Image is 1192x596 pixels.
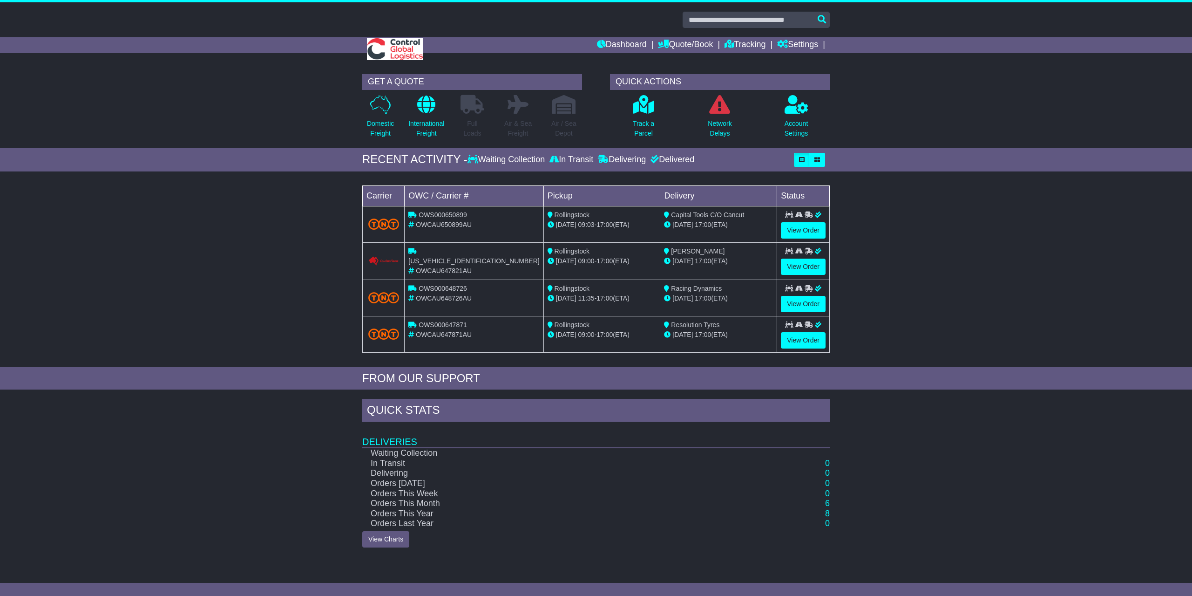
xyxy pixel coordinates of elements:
[632,95,655,144] a: Track aParcel
[596,331,613,338] span: 17:00
[633,119,654,138] p: Track a Parcel
[362,479,763,489] td: Orders [DATE]
[504,119,532,138] p: Air & Sea Freight
[362,399,830,424] div: Quick Stats
[368,256,399,266] img: Couriers_Please.png
[555,285,589,292] span: Rollingstock
[368,329,399,340] img: TNT_Domestic.png
[578,221,595,228] span: 09:03
[416,295,472,302] span: OWCAU648726AU
[784,95,809,144] a: AccountSettings
[362,153,467,166] div: RECENT ACTIVITY -
[366,95,394,144] a: DomesticFreight
[785,119,808,138] p: Account Settings
[419,211,467,219] span: OWS000650899
[825,479,830,488] a: 0
[695,257,711,265] span: 17:00
[781,332,826,349] a: View Order
[777,185,830,206] td: Status
[555,321,589,329] span: Rollingstock
[556,331,576,338] span: [DATE]
[825,509,830,518] a: 8
[362,468,763,479] td: Delivering
[596,257,613,265] span: 17:00
[362,519,763,529] td: Orders Last Year
[555,211,589,219] span: Rollingstock
[362,448,763,459] td: Waiting Collection
[825,499,830,508] a: 6
[708,119,731,138] p: Network Delays
[556,295,576,302] span: [DATE]
[671,321,719,329] span: Resolution Tyres
[596,221,613,228] span: 17:00
[664,220,773,230] div: (ETA)
[695,295,711,302] span: 17:00
[416,267,472,274] span: OWCAU647821AU
[671,211,744,219] span: Capital Tools C/O Cancut
[671,247,725,255] span: [PERSON_NAME]
[596,295,613,302] span: 17:00
[695,331,711,338] span: 17:00
[672,221,693,228] span: [DATE]
[777,37,818,53] a: Settings
[551,119,576,138] p: Air / Sea Depot
[825,489,830,498] a: 0
[362,489,763,499] td: Orders This Week
[362,499,763,509] td: Orders This Month
[362,74,582,90] div: GET A QUOTE
[695,221,711,228] span: 17:00
[781,222,826,239] a: View Order
[548,330,657,340] div: - (ETA)
[367,119,394,138] p: Domestic Freight
[408,95,445,144] a: InternationalFreight
[467,155,547,165] div: Waiting Collection
[548,220,657,230] div: - (ETA)
[578,331,595,338] span: 09:00
[672,257,693,265] span: [DATE]
[660,185,777,206] td: Delivery
[672,331,693,338] span: [DATE]
[555,247,589,255] span: Rollingstock
[405,185,543,206] td: OWC / Carrier #
[547,155,596,165] div: In Transit
[419,285,467,292] span: OWS000648726
[578,295,595,302] span: 11:35
[556,257,576,265] span: [DATE]
[362,424,830,448] td: Deliveries
[362,372,830,385] div: FROM OUR SUPPORT
[362,531,409,548] a: View Charts
[548,294,657,303] div: - (ETA)
[671,285,722,292] span: Racing Dynamics
[664,294,773,303] div: (ETA)
[363,185,405,206] td: Carrier
[548,256,657,266] div: - (ETA)
[556,221,576,228] span: [DATE]
[597,37,647,53] a: Dashboard
[707,95,732,144] a: NetworkDelays
[368,292,399,303] img: TNT_Domestic.png
[825,459,830,468] a: 0
[461,119,484,138] p: Full Loads
[664,256,773,266] div: (ETA)
[596,155,648,165] div: Delivering
[658,37,713,53] a: Quote/Book
[578,257,595,265] span: 09:00
[825,519,830,528] a: 0
[672,295,693,302] span: [DATE]
[416,221,472,228] span: OWCAU650899AU
[725,37,765,53] a: Tracking
[368,219,399,230] img: TNT_Domestic.png
[781,259,826,275] a: View Order
[362,459,763,469] td: In Transit
[825,468,830,478] a: 0
[610,74,830,90] div: QUICK ACTIONS
[419,321,467,329] span: OWS000647871
[648,155,694,165] div: Delivered
[416,331,472,338] span: OWCAU647871AU
[781,296,826,312] a: View Order
[543,185,660,206] td: Pickup
[408,257,539,265] span: [US_VEHICLE_IDENTIFICATION_NUMBER]
[362,509,763,519] td: Orders This Year
[408,119,444,138] p: International Freight
[664,330,773,340] div: (ETA)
